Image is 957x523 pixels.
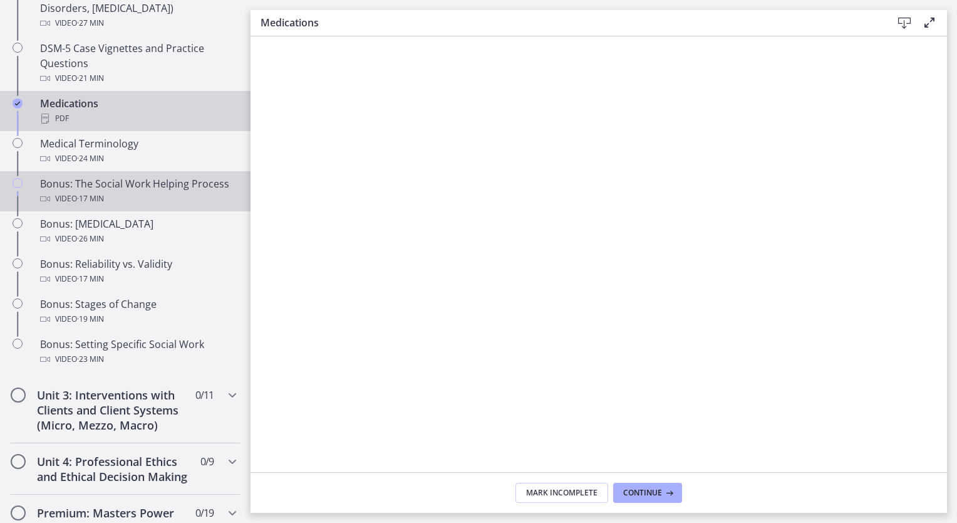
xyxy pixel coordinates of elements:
div: Medications [40,96,235,126]
div: Bonus: The Social Work Helping Process [40,176,235,206]
h2: Unit 3: Interventions with Clients and Client Systems (Micro, Mezzo, Macro) [37,388,190,433]
div: DSM-5 Case Vignettes and Practice Questions [40,41,235,86]
span: · 19 min [77,312,104,327]
div: Video [40,71,235,86]
div: Medical Terminology [40,136,235,166]
span: Mark Incomplete [526,488,597,498]
div: PDF [40,111,235,126]
button: Continue [613,483,682,503]
div: Video [40,191,235,206]
div: Video [40,352,235,367]
span: 0 / 11 [195,388,214,403]
span: · 17 min [77,191,104,206]
span: · 24 min [77,151,104,166]
div: Bonus: [MEDICAL_DATA] [40,216,235,246]
div: Video [40,16,235,31]
div: Bonus: Stages of Change [40,297,235,327]
span: · 17 min [77,272,104,287]
span: · 26 min [77,231,104,246]
div: Video [40,312,235,327]
span: · 27 min [77,16,104,31]
span: · 23 min [77,352,104,367]
span: · 21 min [77,71,104,86]
div: Video [40,272,235,287]
span: 0 / 9 [200,454,214,469]
div: Video [40,151,235,166]
button: Mark Incomplete [515,483,608,503]
h3: Medications [261,15,872,30]
div: Bonus: Reliability vs. Validity [40,256,235,287]
i: Completed [13,98,23,108]
h2: Unit 4: Professional Ethics and Ethical Decision Making [37,454,190,484]
div: Bonus: Setting Specific Social Work [40,337,235,367]
span: Continue [623,488,662,498]
span: 0 / 19 [195,505,214,520]
div: Video [40,231,235,246]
